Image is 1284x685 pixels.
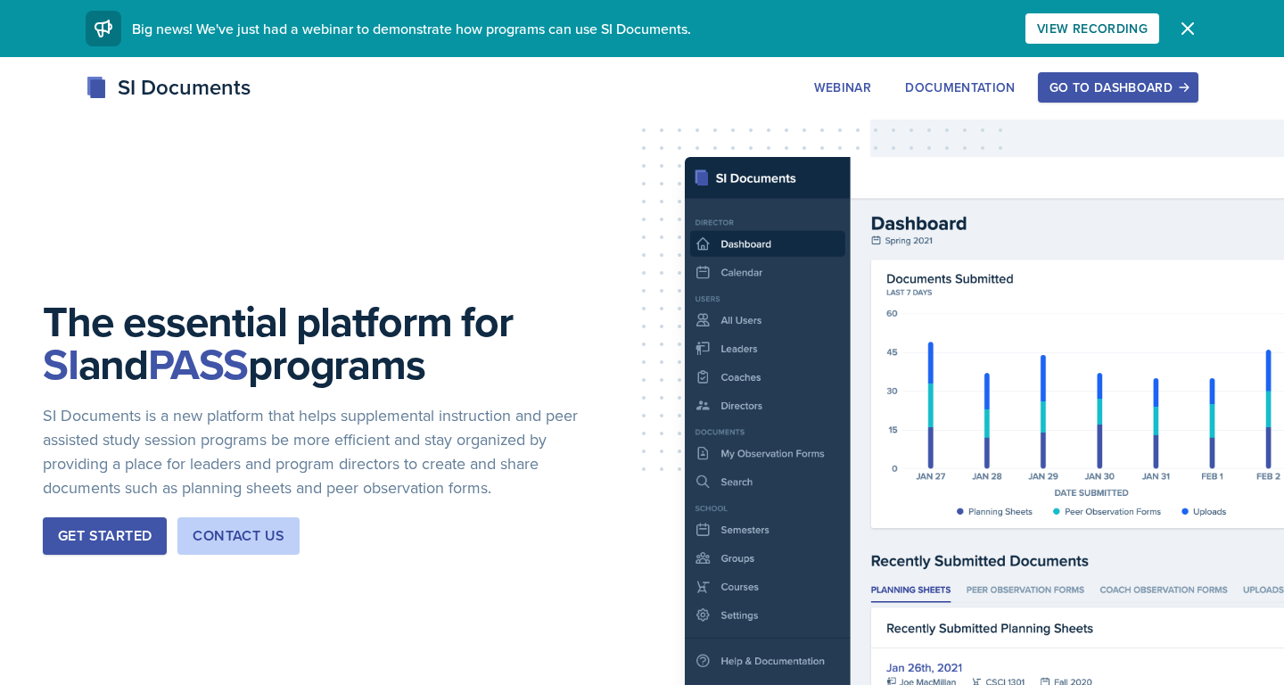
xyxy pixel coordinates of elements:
button: Contact Us [177,517,300,555]
div: Webinar [814,80,871,95]
button: Get Started [43,517,167,555]
button: View Recording [1025,13,1159,44]
button: Webinar [802,72,883,103]
button: Go to Dashboard [1038,72,1198,103]
div: Go to Dashboard [1049,80,1187,95]
div: Contact Us [193,525,284,547]
div: View Recording [1037,21,1148,36]
div: Documentation [905,80,1016,95]
button: Documentation [893,72,1027,103]
span: Big news! We've just had a webinar to demonstrate how programs can use SI Documents. [132,19,691,38]
div: SI Documents [86,71,251,103]
div: Get Started [58,525,152,547]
